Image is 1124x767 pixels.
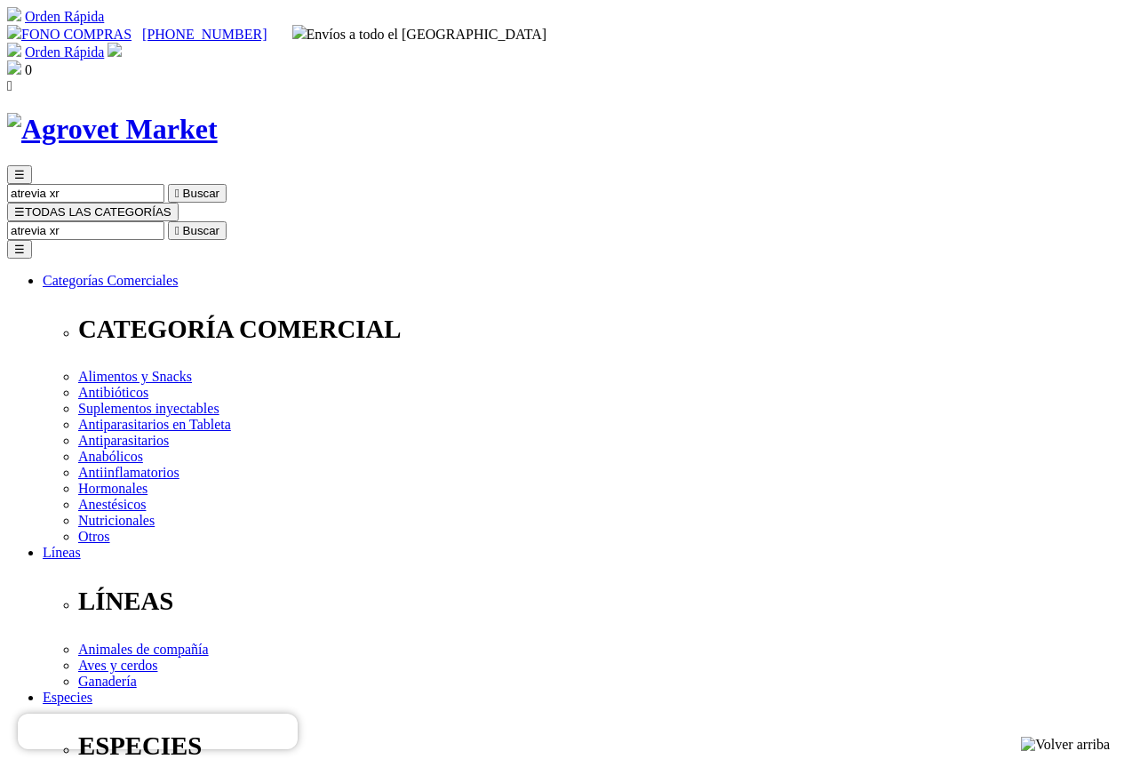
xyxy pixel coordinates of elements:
button: ☰ [7,240,32,259]
input: Buscar [7,184,164,203]
span: Buscar [183,187,219,200]
i:  [175,224,179,237]
a: Orden Rápida [25,9,104,24]
p: LÍNEAS [78,587,1117,616]
button:  Buscar [168,184,227,203]
a: Nutricionales [78,513,155,528]
a: Líneas [43,545,81,560]
a: Alimentos y Snacks [78,369,192,384]
button: ☰TODAS LAS CATEGORÍAS [7,203,179,221]
i:  [7,78,12,93]
img: delivery-truck.svg [292,25,307,39]
a: Antiparasitarios [78,433,169,448]
input: Buscar [7,221,164,240]
iframe: Brevo live chat [18,714,298,749]
a: Anestésicos [78,497,146,512]
img: Agrovet Market [7,113,218,146]
span: ☰ [14,205,25,219]
button:  Buscar [168,221,227,240]
p: ESPECIES [78,731,1117,761]
img: shopping-cart.svg [7,43,21,57]
i:  [175,187,179,200]
a: [PHONE_NUMBER] [142,27,267,42]
a: Anabólicos [78,449,143,464]
a: FONO COMPRAS [7,27,132,42]
a: Antiparasitarios en Tableta [78,417,231,432]
img: phone.svg [7,25,21,39]
img: shopping-cart.svg [7,7,21,21]
a: Hormonales [78,481,147,496]
button: ☰ [7,165,32,184]
span: Buscar [183,224,219,237]
p: CATEGORÍA COMERCIAL [78,315,1117,344]
a: Categorías Comerciales [43,273,178,288]
img: shopping-bag.svg [7,60,21,75]
a: Especies [43,690,92,705]
a: Antibióticos [78,385,148,400]
a: Ganadería [78,674,137,689]
img: Volver arriba [1021,737,1110,753]
a: Acceda a su cuenta de cliente [108,44,122,60]
span: 0 [25,62,32,77]
a: Otros [78,529,110,544]
span: ☰ [14,168,25,181]
img: user.svg [108,43,122,57]
a: Suplementos inyectables [78,401,219,416]
span: Envíos a todo el [GEOGRAPHIC_DATA] [292,27,547,42]
a: Antiinflamatorios [78,465,179,480]
a: Orden Rápida [25,44,104,60]
a: Animales de compañía [78,642,209,657]
a: Aves y cerdos [78,658,157,673]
